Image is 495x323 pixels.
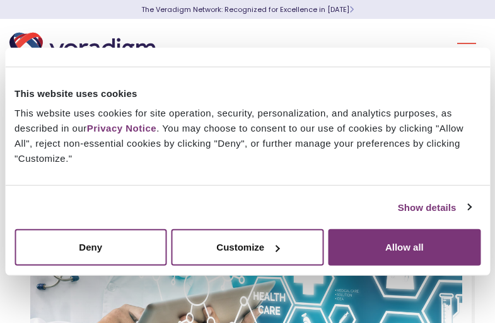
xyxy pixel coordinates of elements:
[457,33,476,65] button: Toggle Navigation Menu
[329,229,480,266] button: Allow all
[9,28,161,70] img: Veradigm logo
[87,123,156,133] a: Privacy Notice
[172,229,323,266] button: Customize
[15,106,480,166] div: This website uses cookies for site operation, security, personalization, and analytics purposes, ...
[15,86,480,101] div: This website uses cookies
[141,4,354,14] a: The Veradigm Network: Recognized for Excellence in [DATE]Learn More
[15,229,166,266] button: Deny
[398,200,471,215] a: Show details
[349,4,354,14] span: Learn More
